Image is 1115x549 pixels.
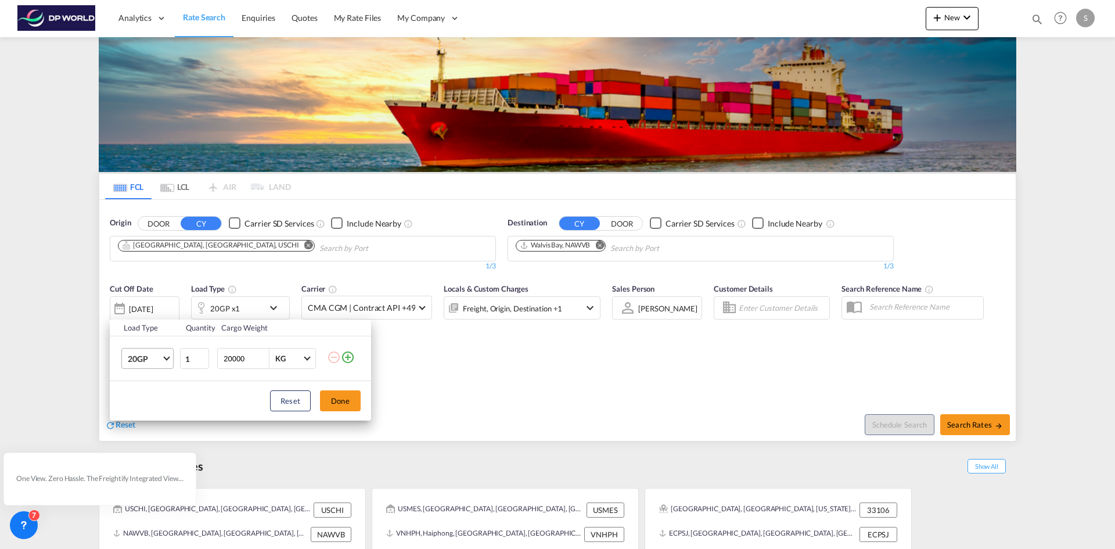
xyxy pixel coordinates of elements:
button: Done [320,390,361,411]
div: KG [275,354,286,363]
th: Quantity [179,320,215,336]
md-icon: icon-minus-circle-outline [327,350,341,364]
input: Qty [180,348,209,369]
md-select: Choose: 20GP [121,348,174,369]
span: 20GP [128,353,161,365]
button: Reset [270,390,311,411]
div: Cargo Weight [221,322,320,333]
input: Enter Weight [222,349,269,368]
md-icon: icon-plus-circle-outline [341,350,355,364]
th: Load Type [110,320,179,336]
